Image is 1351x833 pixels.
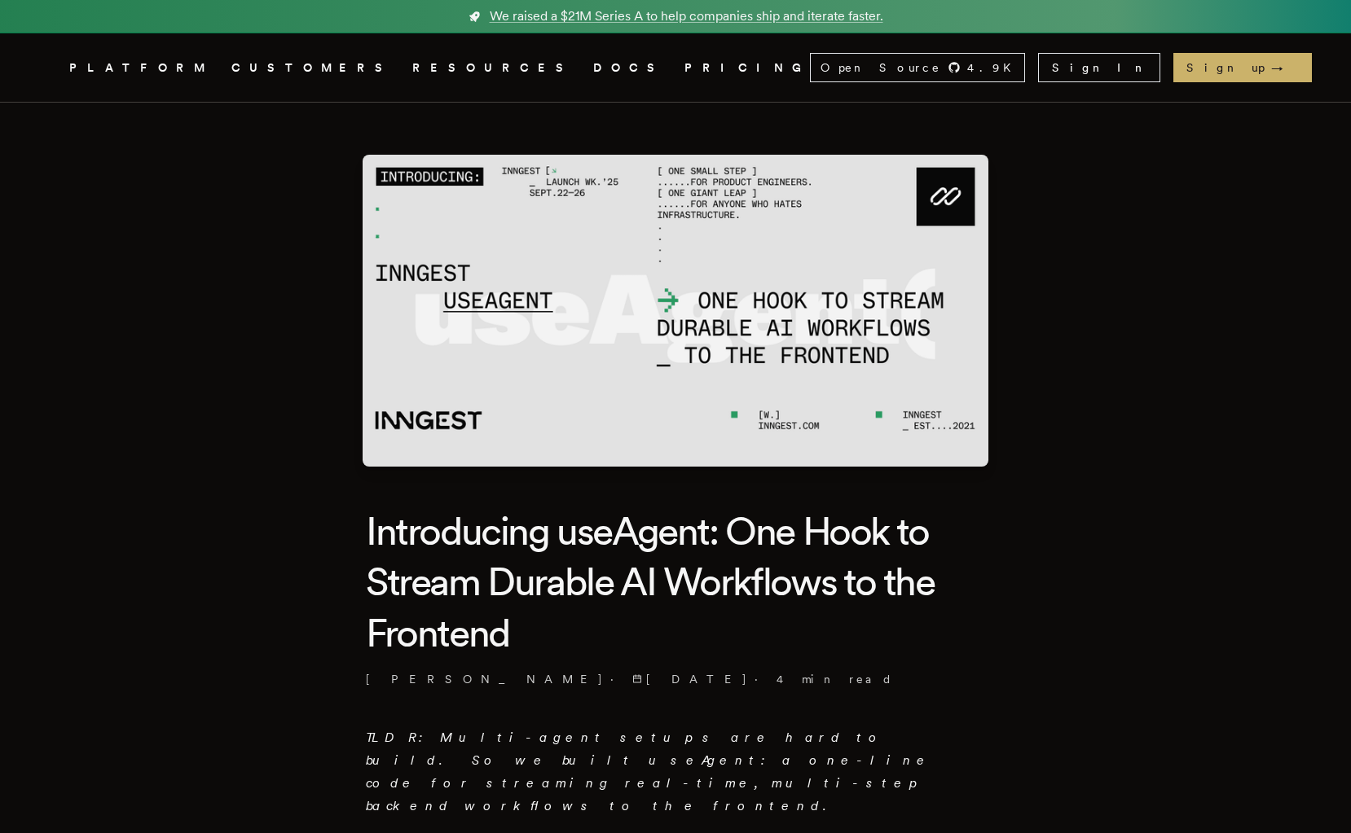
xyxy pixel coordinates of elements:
[363,155,988,467] img: Featured image for Introducing useAgent: One Hook to Stream Durable AI Workflows to the Frontend ...
[366,730,932,813] em: TLDR: Multi-agent setups are hard to build. So we built useAgent: a one-line code for streaming r...
[593,58,665,78] a: DOCS
[967,59,1021,76] span: 4.9 K
[684,58,810,78] a: PRICING
[1173,53,1312,82] a: Sign up
[777,671,893,687] span: 4 min read
[69,58,212,78] button: PLATFORM
[632,671,748,687] span: [DATE]
[821,59,941,76] span: Open Source
[1038,53,1160,82] a: Sign In
[24,33,1327,102] nav: Global
[366,671,985,687] p: · ·
[1271,59,1299,76] span: →
[412,58,574,78] button: RESOURCES
[490,7,883,26] span: We raised a $21M Series A to help companies ship and iterate faster.
[366,506,985,658] h1: Introducing useAgent: One Hook to Stream Durable AI Workflows to the Frontend
[366,671,604,687] a: [PERSON_NAME]
[231,58,393,78] a: CUSTOMERS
